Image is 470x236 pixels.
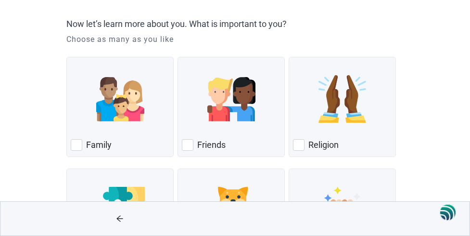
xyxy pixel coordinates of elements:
p: Choose as many as you like [66,34,403,45]
div: Family, checkbox, not checked [66,57,174,157]
div: Friends, checkbox, not checked [178,57,285,157]
label: Religion [308,139,339,151]
label: Family [86,139,112,151]
img: svg+xml;base64,PHN2ZyB3aWR0aD0iNDgiIGhlaWdodD0iNDgiIHZpZXdCb3g9IjAgMCA0OCA0OCIgZmlsbD0ibm9uZSIgeG... [440,204,456,222]
p: Now let’s learn more about you. What is important to you? [66,18,398,30]
span: arrow-left [102,215,138,223]
div: Religion, checkbox, not checked [289,57,396,157]
label: Friends [197,139,226,151]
